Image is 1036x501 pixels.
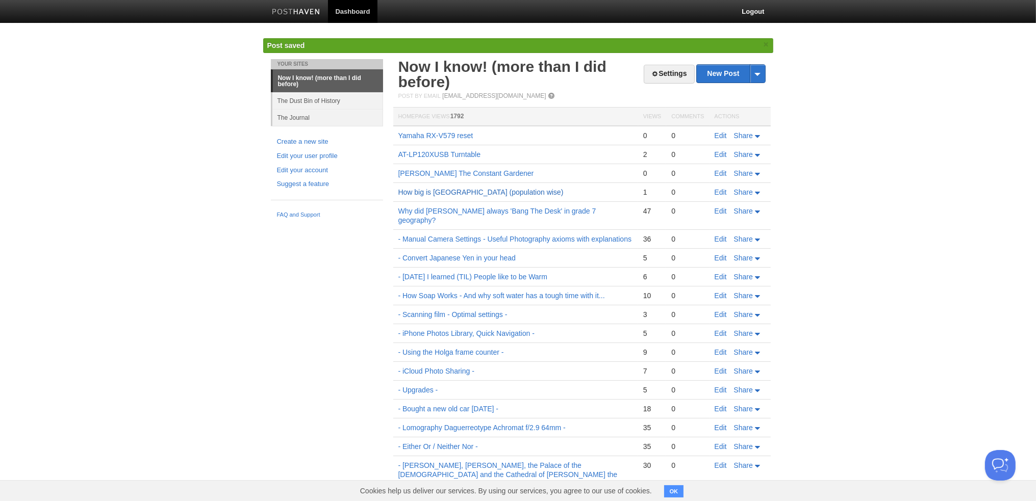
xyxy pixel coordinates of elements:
a: Edit [715,310,727,319]
a: - [DATE] I learned (TIL) People like to be Warm [398,273,548,281]
a: Edit [715,131,727,140]
th: Comments [666,108,709,126]
a: Settings [644,65,694,84]
a: - Manual Camera Settings - Useful Photography axioms with explanations [398,235,632,243]
a: Suggest a feature [277,179,377,190]
a: - iPhone Photos Library, Quick Navigation - [398,329,535,337]
a: How big is [GEOGRAPHIC_DATA] (population wise) [398,188,564,196]
a: Edit your account [277,165,377,176]
span: 1792 [450,113,464,120]
div: 0 [643,131,661,140]
span: Share [734,442,753,451]
a: [PERSON_NAME] The Constant Gardener [398,169,534,177]
div: 18 [643,404,661,413]
div: 0 [671,404,704,413]
a: Yamaha RX-V579 reset [398,131,473,140]
div: 0 [643,169,661,178]
iframe: Help Scout Beacon - Open [985,450,1016,481]
span: Share [734,310,753,319]
div: 0 [671,131,704,140]
a: Edit [715,424,727,432]
div: 0 [671,385,704,394]
span: Share [734,235,753,243]
a: - Bought a new old car [DATE] - [398,405,499,413]
span: Share [734,188,753,196]
span: Share [734,254,753,262]
a: - How Soap Works - And why soft water has a tough time with it... [398,292,605,300]
div: 10 [643,291,661,300]
div: 0 [671,310,704,319]
div: 0 [671,206,704,216]
span: Share [734,367,753,375]
div: 5 [643,329,661,338]
a: - Using the Holga frame counter - [398,348,504,356]
div: 0 [671,348,704,357]
a: The Journal [272,109,383,126]
div: 36 [643,234,661,244]
div: 0 [671,423,704,432]
span: Share [734,207,753,215]
div: 0 [671,366,704,376]
a: Now I know! (more than I did before) [398,58,607,90]
div: 0 [671,150,704,159]
a: - [PERSON_NAME], [PERSON_NAME], the Palace of the [DEMOGRAPHIC_DATA] and the Cathedral of [PERSON... [398,461,618,488]
a: Edit [715,386,727,394]
div: 3 [643,310,661,319]
a: Edit [715,292,727,300]
div: 0 [671,272,704,281]
div: 5 [643,253,661,262]
a: - Either Or / Neither Nor - [398,442,478,451]
a: - Upgrades - [398,386,438,394]
a: FAQ and Support [277,210,377,220]
div: 1 [643,188,661,197]
a: Edit [715,273,727,281]
a: Edit [715,461,727,469]
span: Share [734,169,753,177]
a: Edit [715,254,727,262]
div: 35 [643,423,661,432]
a: Edit [715,367,727,375]
span: Share [734,329,753,337]
a: - iCloud Photo Sharing - [398,367,474,375]
a: × [762,38,771,51]
div: 0 [671,188,704,197]
a: Why did [PERSON_NAME] always 'Bang The Desk' in grade 7 geography? [398,207,596,224]
a: - Lomography Daguerreotype Achromat f/2.9 64mm - [398,424,566,432]
div: 0 [671,234,704,244]
li: Your Sites [271,59,383,69]
div: 0 [671,253,704,262]
span: Share [734,292,753,300]
span: Share [734,348,753,356]
span: Share [734,424,753,432]
th: Views [638,108,666,126]
div: 0 [671,329,704,338]
div: 0 [671,442,704,451]
a: - Convert Japanese Yen in your head [398,254,516,262]
a: Edit [715,169,727,177]
span: Share [734,131,753,140]
a: The Dust Bin of History [272,92,383,109]
span: Share [734,150,753,159]
div: 0 [671,291,704,300]
span: Share [734,405,753,413]
a: Edit [715,442,727,451]
span: Cookies help us deliver our services. By using our services, you agree to our use of cookies. [350,481,662,501]
a: Edit [715,150,727,159]
a: Create a new site [277,137,377,147]
div: 30 [643,461,661,470]
div: 6 [643,272,661,281]
span: Post by Email [398,93,441,99]
span: Share [734,461,753,469]
div: 5 [643,385,661,394]
div: 9 [643,348,661,357]
a: Edit your user profile [277,151,377,162]
a: AT-LP120XUSB Turntable [398,150,481,159]
img: Posthaven-bar [272,9,320,16]
span: Share [734,386,753,394]
div: 47 [643,206,661,216]
div: 0 [671,169,704,178]
th: Actions [710,108,771,126]
a: Edit [715,207,727,215]
a: Edit [715,188,727,196]
div: 0 [671,461,704,470]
